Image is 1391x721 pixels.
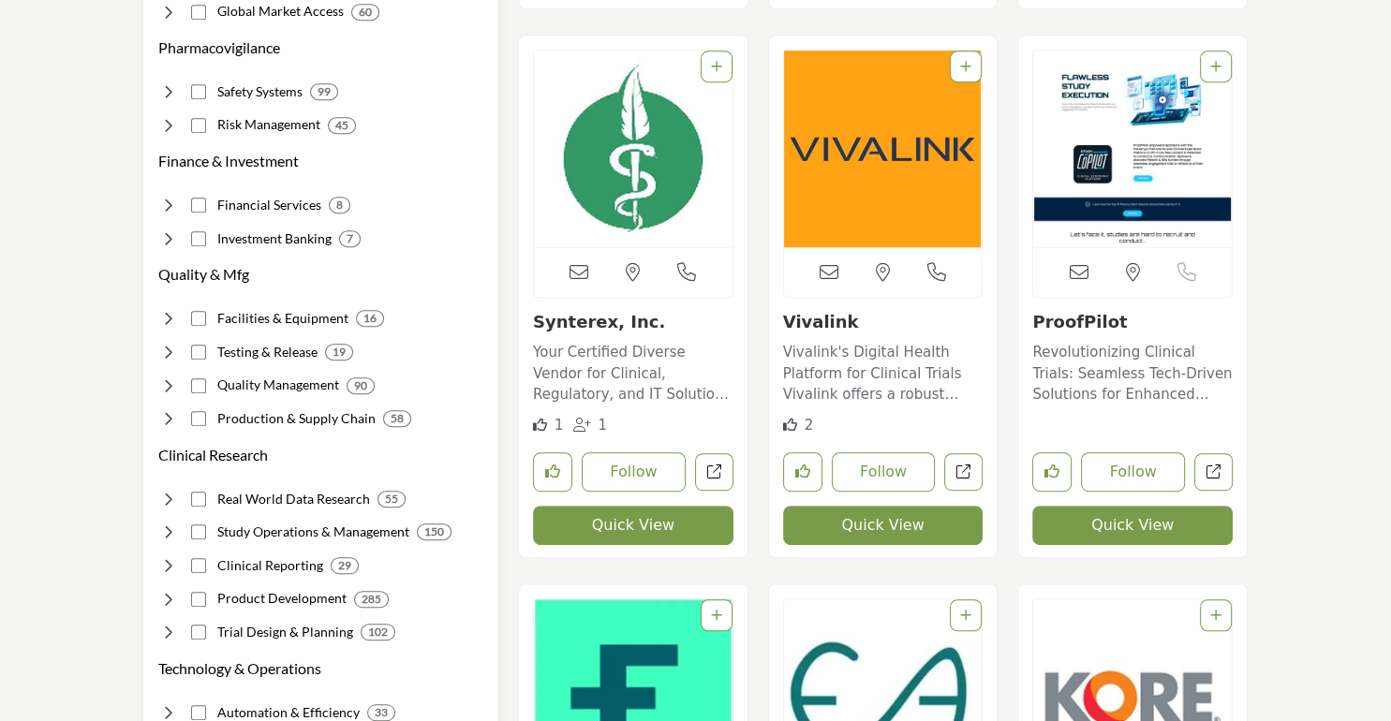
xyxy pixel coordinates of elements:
button: Quick View [1032,506,1233,545]
button: Clinical Research [158,444,268,466]
div: 7 Results For Investment Banking [339,230,361,247]
button: Quick View [533,506,733,545]
h4: Facilities & Equipment: Maintaining physical plants and machine operations. [217,309,348,328]
b: 90 [354,379,367,392]
h4: Production & Supply Chain: Manufacturing, packaging and distributing drug supply. [217,409,376,428]
a: Add To List [960,608,971,623]
h4: Study Operations & Management: Conducting and overseeing clinical studies. [217,522,409,541]
button: Like listing [783,452,822,492]
div: 90 Results For Quality Management [347,377,375,394]
input: Select Product Development checkbox [191,592,206,607]
a: Your Certified Diverse Vendor for Clinical, Regulatory, and IT Solutions Synterex is a woman-owne... [533,337,733,405]
h3: Synterex, Inc. [533,312,733,332]
b: 16 [363,312,377,325]
a: Add To List [1210,608,1221,623]
a: Add To List [1210,59,1221,74]
div: Followers [573,415,608,436]
h4: Global Market Access: Achieving patient access and reimbursement globally. [217,2,344,21]
h4: Clinical Reporting: Publishing results and conclusions from clinical studies. [217,556,323,575]
input: Select Automation & Efficiency checkbox [191,705,206,720]
input: Select Real World Data Research checkbox [191,492,206,507]
input: Select Safety Systems checkbox [191,84,206,99]
a: Open Listing in new tab [784,51,983,247]
b: 7 [347,232,353,245]
input: Select Quality Management checkbox [191,378,206,393]
div: 60 Results For Global Market Access [351,4,379,21]
h3: ProofPilot [1032,312,1233,332]
a: Vivalink [783,312,859,331]
div: 102 Results For Trial Design & Planning [361,624,395,640]
button: Technology & Operations [158,657,321,680]
input: Select Global Market Access checkbox [191,5,206,20]
a: Add To List [960,59,971,74]
a: Open synterex-inc in new tab [695,453,733,492]
button: Follow [582,452,686,492]
img: Vivalink [784,51,983,247]
b: 8 [336,199,343,212]
span: 1 [555,417,564,434]
h4: Testing & Release: Analyzing acceptability of materials, stability and final drug product batches. [217,343,318,361]
button: Quality & Mfg [158,263,249,286]
a: Open vivalink in new tab [944,453,983,492]
i: Likes [783,418,797,432]
h3: Vivalink [783,312,984,332]
a: Open proofpilot in new tab [1194,453,1233,492]
div: 55 Results For Real World Data Research [377,491,406,508]
a: Vivalink's Digital Health Platform for Clinical Trials Vivalink offers a robust digital health te... [783,337,984,405]
a: ProofPilot [1032,312,1127,331]
b: 102 [368,625,388,639]
span: 1 [598,417,607,434]
h4: Quality Management: Governance ensuring adherence to quality guidelines. [217,375,339,394]
b: 99 [318,85,331,98]
input: Select Testing & Release checkbox [191,345,206,360]
div: 8 Results For Financial Services [329,197,350,213]
b: 33 [375,706,388,719]
b: 150 [424,525,444,538]
a: Synterex, Inc. [533,312,665,331]
button: Follow [1081,452,1185,492]
button: Finance & Investment [158,150,299,172]
h4: Investment Banking: Providing deal structuring and financing advisory services. [217,229,332,248]
input: Select Clinical Reporting checkbox [191,558,206,573]
h4: Trial Design & Planning: Designing robust clinical study protocols and analysis plans. [217,623,353,641]
div: 99 Results For Safety Systems [310,83,338,100]
div: 150 Results For Study Operations & Management [417,523,451,540]
button: Quick View [783,506,984,545]
p: Revolutionizing Clinical Trials: Seamless Tech-Driven Solutions for Enhanced Engagement and Effic... [1032,342,1233,405]
input: Select Trial Design & Planning checkbox [191,625,206,640]
input: Select Facilities & Equipment checkbox [191,311,206,326]
b: 29 [338,559,351,572]
h4: Risk Management: Detecting, evaluating and communicating product risks. [217,115,320,134]
div: 16 Results For Facilities & Equipment [356,310,384,327]
div: 285 Results For Product Development [354,591,389,608]
button: Like listing [1032,452,1072,492]
b: 55 [385,493,398,506]
div: 19 Results For Testing & Release [325,344,353,360]
p: Vivalink's Digital Health Platform for Clinical Trials Vivalink offers a robust digital health te... [783,342,984,405]
input: Select Production & Supply Chain checkbox [191,411,206,426]
a: Add To List [711,59,722,74]
button: Pharmacovigilance [158,37,280,59]
h4: Product Development: Developing and producing investigational drug formulations. [217,589,347,608]
a: Add To List [711,608,722,623]
img: ProofPilot [1033,51,1232,247]
div: 58 Results For Production & Supply Chain [383,410,411,427]
input: Select Financial Services checkbox [191,198,206,213]
a: Open Listing in new tab [1033,51,1232,247]
div: 45 Results For Risk Management [328,117,356,134]
input: Select Study Operations & Management checkbox [191,524,206,539]
b: 45 [335,119,348,132]
div: 33 Results For Automation & Efficiency [367,704,395,721]
b: 285 [362,593,381,606]
h4: Financial Services: Enabling enterprise fiscal planning, reporting and controls. [217,196,321,214]
h4: Real World Data Research: Deriving insights from analyzing real-world data. [217,490,370,508]
a: Revolutionizing Clinical Trials: Seamless Tech-Driven Solutions for Enhanced Engagement and Effic... [1032,337,1233,405]
b: 60 [359,6,372,19]
input: Select Investment Banking checkbox [191,231,206,246]
h4: Safety Systems: Collecting, processing and analyzing safety data. [217,82,303,101]
div: 29 Results For Clinical Reporting [331,557,359,574]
